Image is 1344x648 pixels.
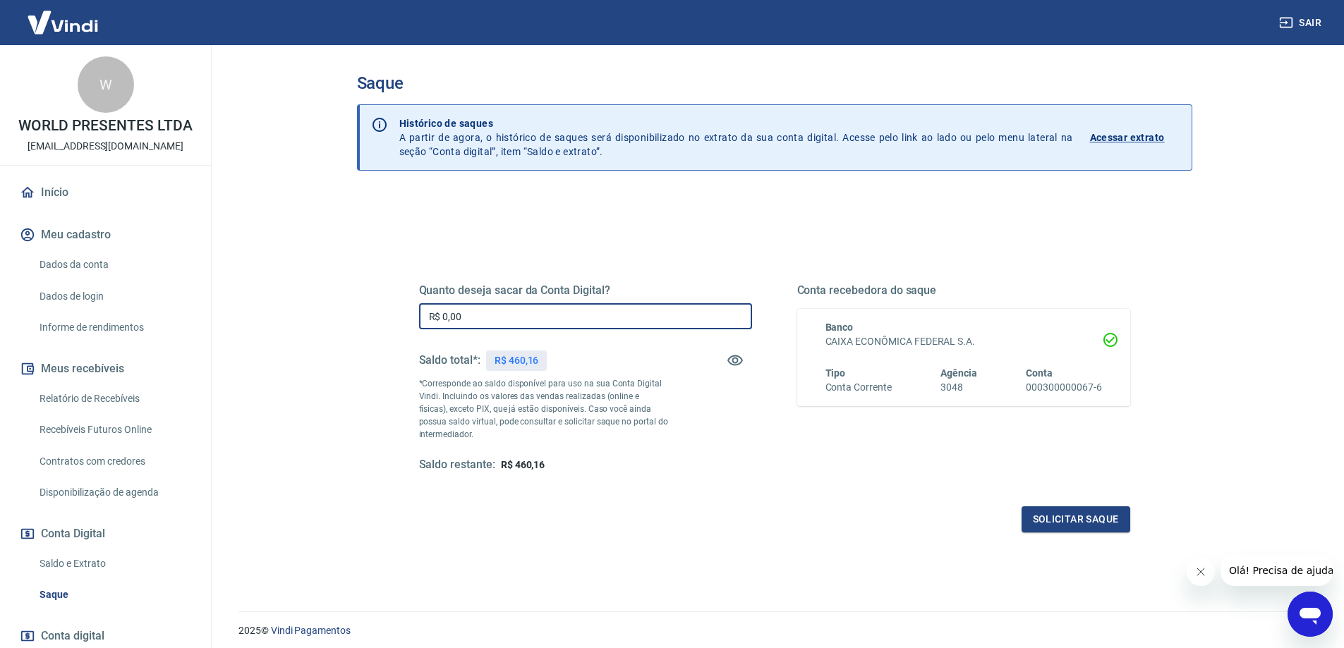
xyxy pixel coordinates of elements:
span: Banco [825,322,854,333]
h6: 3048 [940,380,977,395]
p: Acessar extrato [1090,130,1165,145]
h5: Saldo total*: [419,353,480,367]
a: Saldo e Extrato [34,549,194,578]
a: Recebíveis Futuros Online [34,415,194,444]
a: Saque [34,580,194,609]
p: Histórico de saques [399,116,1073,130]
a: Dados da conta [34,250,194,279]
span: Conta digital [41,626,104,646]
p: R$ 460,16 [495,353,539,368]
button: Conta Digital [17,518,194,549]
h6: Conta Corrente [825,380,892,395]
a: Informe de rendimentos [34,313,194,342]
p: A partir de agora, o histórico de saques será disponibilizado no extrato da sua conta digital. Ac... [399,116,1073,159]
a: Disponibilização de agenda [34,478,194,507]
button: Meus recebíveis [17,353,194,384]
p: *Corresponde ao saldo disponível para uso na sua Conta Digital Vindi. Incluindo os valores das ve... [419,377,669,441]
button: Meu cadastro [17,219,194,250]
button: Sair [1276,10,1327,36]
span: Tipo [825,367,846,379]
h6: CAIXA ECONÔMICA FEDERAL S.A. [825,334,1102,349]
h5: Conta recebedora do saque [797,283,1130,298]
p: 2025 © [238,623,1310,638]
span: Agência [940,367,977,379]
span: Olá! Precisa de ajuda? [8,10,119,21]
div: W [78,56,134,113]
a: Dados de login [34,282,194,311]
a: Vindi Pagamentos [271,625,351,636]
span: R$ 460,16 [501,459,545,470]
button: Solicitar saque [1022,506,1130,532]
h5: Quanto deseja sacar da Conta Digital? [419,283,752,298]
img: Vindi [17,1,109,44]
p: [EMAIL_ADDRESS][DOMAIN_NAME] [28,139,183,154]
span: Conta [1026,367,1053,379]
h6: 000300000067-6 [1026,380,1101,395]
iframe: Fechar mensagem [1187,558,1215,586]
p: WORLD PRESENTES LTDA [18,118,192,133]
a: Relatório de Recebíveis [34,384,194,413]
h5: Saldo restante: [419,458,495,472]
h3: Saque [357,73,1192,93]
iframe: Mensagem da empresa [1221,555,1333,586]
a: Início [17,177,194,208]
a: Acessar extrato [1090,116,1180,159]
iframe: Botão para abrir a janela de mensagens [1288,592,1333,637]
a: Contratos com credores [34,447,194,476]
